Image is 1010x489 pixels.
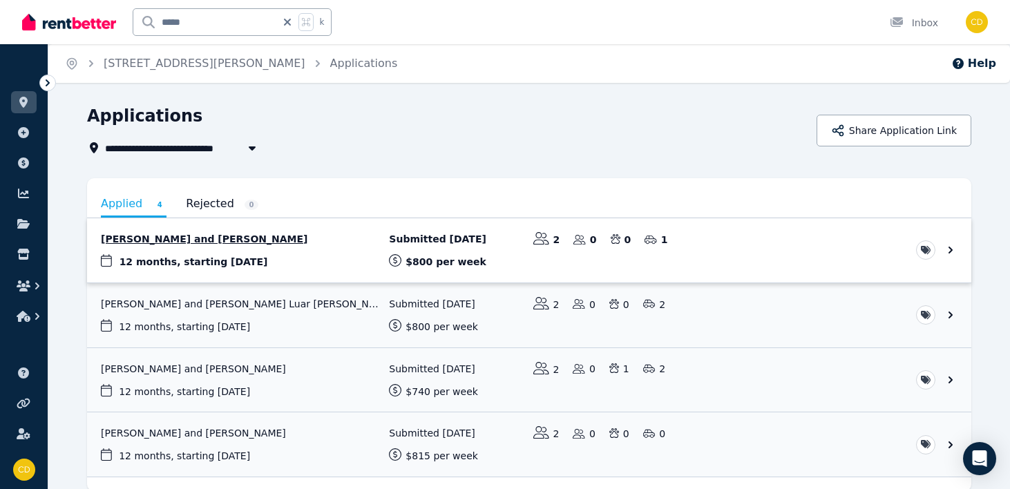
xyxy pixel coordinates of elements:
span: 0 [245,200,258,210]
div: Inbox [890,16,938,30]
a: View application: Phoebe Fitzpatrick and Frank Nguyen [87,348,971,412]
a: View application: Amanda Dheerasekara and Liam Donohoe [87,412,971,477]
img: RentBetter [22,12,116,32]
a: Applications [330,57,398,70]
img: Chris Dimitropoulos [966,11,988,33]
a: View application: Eugenie English and Max Smith [87,218,971,282]
span: k [319,17,324,28]
nav: Breadcrumb [48,44,414,83]
button: Share Application Link [817,115,971,146]
span: 4 [153,200,166,210]
a: Rejected [186,192,258,215]
button: Help [951,55,996,72]
img: Chris Dimitropoulos [13,459,35,481]
a: Applied [101,192,166,218]
a: View application: Pedro Bencke and Marina Luar De Souza Duvidovich [87,283,971,347]
div: Open Intercom Messenger [963,442,996,475]
a: [STREET_ADDRESS][PERSON_NAME] [104,57,305,70]
h1: Applications [87,105,202,127]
